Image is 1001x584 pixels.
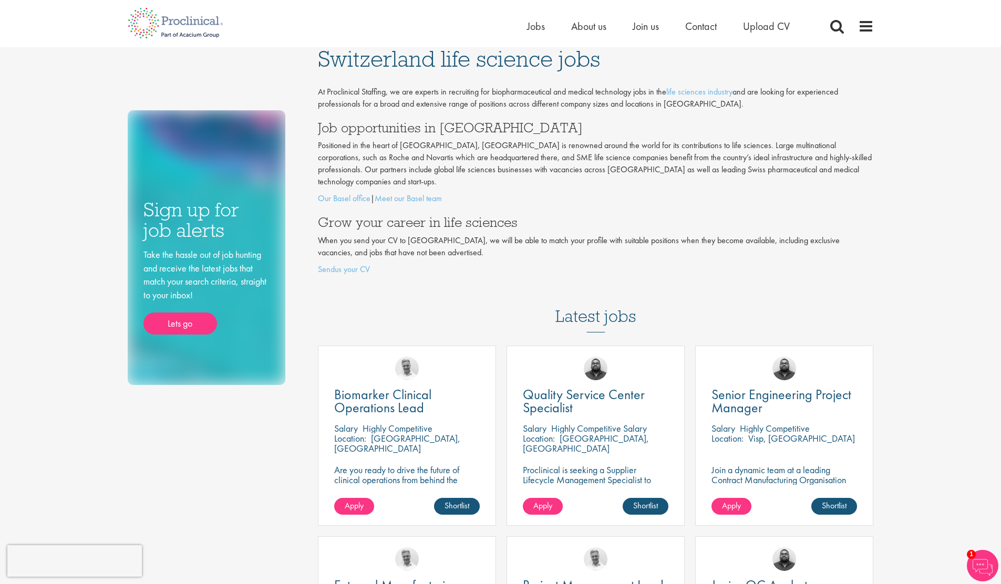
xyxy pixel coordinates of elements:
[685,19,717,33] a: Contact
[334,498,374,515] a: Apply
[318,86,874,110] p: At Proclinical Staffing, we are experts in recruiting for biopharmaceutical and medical technolog...
[334,422,358,434] span: Salary
[318,193,370,204] a: Our Basel office
[523,422,546,434] span: Salary
[318,121,874,134] h3: Job opportunities in [GEOGRAPHIC_DATA]
[666,86,732,97] a: life sciences industry
[743,19,790,33] a: Upload CV
[772,357,796,380] img: Ashley Bennett
[395,547,419,571] img: Joshua Bye
[375,193,442,204] a: Meet our Basel team
[334,432,366,444] span: Location:
[584,357,607,380] img: Ashley Bennett
[571,19,606,33] a: About us
[748,432,855,444] p: Visp, [GEOGRAPHIC_DATA]
[811,498,857,515] a: Shortlist
[584,547,607,571] img: Joshua Bye
[740,422,810,434] p: Highly Competitive
[523,432,649,454] p: [GEOGRAPHIC_DATA], [GEOGRAPHIC_DATA]
[318,193,874,205] p: |
[318,235,874,259] p: When you send your CV to [GEOGRAPHIC_DATA], we will be able to match your profile with suitable p...
[334,432,460,454] p: [GEOGRAPHIC_DATA], [GEOGRAPHIC_DATA]
[434,498,480,515] a: Shortlist
[967,550,998,581] img: Chatbot
[555,281,636,332] h3: Latest jobs
[711,498,751,515] a: Apply
[143,312,217,335] a: Lets go
[334,465,480,515] p: Are you ready to drive the future of clinical operations from behind the scenes? Looking to be in...
[711,422,735,434] span: Salary
[523,385,645,416] span: Quality Service Center Specialist
[523,465,668,515] p: Proclinical is seeking a Supplier Lifecycle Management Specialist to support global vendor change...
[527,19,545,33] a: Jobs
[334,385,431,416] span: Biomarker Clinical Operations Lead
[711,465,857,515] p: Join a dynamic team at a leading Contract Manufacturing Organisation (CMO) and contribute to grou...
[722,500,741,511] span: Apply
[711,432,744,444] span: Location:
[633,19,659,33] a: Join us
[334,388,480,414] a: Biomarker Clinical Operations Lead
[143,248,270,335] div: Take the hassle out of job hunting and receive the latest jobs that match your search criteria, s...
[523,498,563,515] a: Apply
[551,422,647,434] p: Highly Competitive Salary
[395,357,419,380] img: Joshua Bye
[345,500,364,511] span: Apply
[318,264,370,275] a: Sendus your CV
[623,498,668,515] a: Shortlist
[7,545,142,577] iframe: reCAPTCHA
[711,385,851,416] span: Senior Engineering Project Manager
[318,45,600,73] span: Switzerland life science jobs
[772,547,796,571] img: Ashley Bennett
[533,500,552,511] span: Apply
[523,432,555,444] span: Location:
[318,215,874,229] h3: Grow your career in life sciences
[523,388,668,414] a: Quality Service Center Specialist
[711,388,857,414] a: Senior Engineering Project Manager
[967,550,976,559] span: 1
[318,140,874,187] p: Positioned in the heart of [GEOGRAPHIC_DATA], [GEOGRAPHIC_DATA] is renowned around the world for ...
[143,200,270,240] h3: Sign up for job alerts
[363,422,432,434] p: Highly Competitive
